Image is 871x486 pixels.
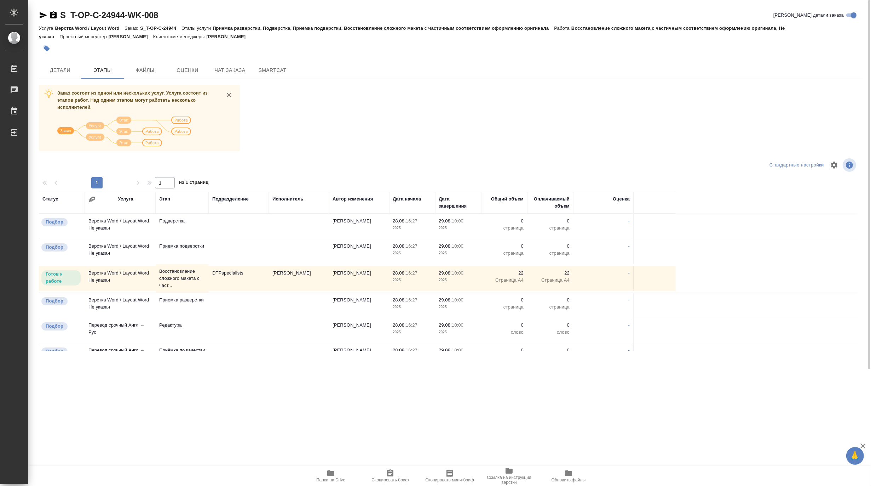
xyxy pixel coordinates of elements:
[439,270,452,276] p: 29.08,
[85,214,156,239] td: Верстка Word / Layout Word Не указан
[768,160,826,171] div: split button
[406,297,417,303] p: 16:27
[329,293,389,318] td: [PERSON_NAME]
[628,218,630,224] a: -
[49,11,58,19] button: Скопировать ссылку
[439,218,452,224] p: 29.08,
[439,297,452,303] p: 29.08,
[531,225,570,232] p: страница
[57,90,208,110] span: Заказ состоит из одной или нескольких услуг. Услуга состоит из этапов работ. Над одним этапом мог...
[171,66,204,75] span: Оценки
[55,26,125,31] p: Верстка Word / Layout Word
[773,12,844,19] span: [PERSON_NAME] детали заказа
[85,318,156,343] td: Перевод срочный Англ → Рус
[393,322,406,328] p: 28.08,
[628,243,630,249] a: -
[613,196,630,203] div: Оценка
[39,41,54,56] button: Добавить тэг
[43,66,77,75] span: Детали
[628,347,630,353] a: -
[224,90,234,100] button: close
[159,322,205,329] p: Редактура
[85,266,156,291] td: Верстка Word / Layout Word Не указан
[485,225,524,232] p: страница
[485,217,524,225] p: 0
[329,266,389,291] td: [PERSON_NAME]
[491,196,524,203] div: Общий объем
[846,447,864,465] button: 🙏
[628,322,630,328] a: -
[46,298,63,305] p: Подбор
[628,297,630,303] a: -
[843,158,858,172] span: Посмотреть информацию
[531,243,570,250] p: 0
[85,293,156,318] td: Верстка Word / Layout Word Не указан
[485,304,524,311] p: страница
[393,277,432,284] p: 2025
[393,218,406,224] p: 28.08,
[125,26,140,31] p: Заказ:
[393,250,432,257] p: 2025
[393,329,432,336] p: 2025
[60,10,158,20] a: S_T-OP-C-24944-WK-008
[439,304,478,311] p: 2025
[439,277,478,284] p: 2025
[393,225,432,232] p: 2025
[485,296,524,304] p: 0
[531,217,570,225] p: 0
[485,322,524,329] p: 0
[393,243,406,249] p: 28.08,
[485,270,524,277] p: 22
[269,266,329,291] td: [PERSON_NAME]
[439,196,478,210] div: Дата завершения
[159,296,205,304] p: Приемка разверстки
[212,196,249,203] div: Подразделение
[393,304,432,311] p: 2025
[531,296,570,304] p: 0
[333,196,373,203] div: Автор изменения
[153,34,207,39] p: Клиентские менеджеры
[452,322,463,328] p: 10:00
[128,66,162,75] span: Файлы
[393,196,421,203] div: Дата начала
[255,66,289,75] span: SmartCat
[406,218,417,224] p: 16:27
[452,243,463,249] p: 10:00
[531,277,570,284] p: Страница А4
[406,243,417,249] p: 16:27
[452,218,463,224] p: 10:00
[85,343,156,368] td: Перевод срочный Англ → Рус
[213,66,247,75] span: Чат заказа
[59,34,108,39] p: Проектный менеджер
[46,244,63,251] p: Подбор
[213,26,554,31] p: Приемка разверстки, Подверстка, Приемка подверстки, Восстановление сложного макета с частичным со...
[118,196,133,203] div: Услуга
[826,157,843,174] span: Настроить таблицу
[406,270,417,276] p: 16:27
[329,239,389,264] td: [PERSON_NAME]
[439,329,478,336] p: 2025
[179,178,209,188] span: из 1 страниц
[329,214,389,239] td: [PERSON_NAME]
[39,11,47,19] button: Скопировать ссылку для ЯМессенджера
[406,322,417,328] p: 16:27
[159,347,205,354] p: Приёмка по качеству
[439,225,478,232] p: 2025
[159,268,205,289] p: Восстановление сложного макета с част...
[531,329,570,336] p: слово
[485,277,524,284] p: Страница А4
[272,196,304,203] div: Исполнитель
[485,243,524,250] p: 0
[485,329,524,336] p: слово
[393,270,406,276] p: 28.08,
[159,243,205,250] p: Приемка подверстки
[406,347,417,353] p: 16:27
[452,270,463,276] p: 10:00
[181,26,213,31] p: Этапы услуги
[88,196,96,203] button: Сгруппировать
[531,196,570,210] div: Оплачиваемый объем
[329,318,389,343] td: [PERSON_NAME]
[209,266,269,291] td: DTPspecialists
[439,250,478,257] p: 2025
[329,343,389,368] td: [PERSON_NAME]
